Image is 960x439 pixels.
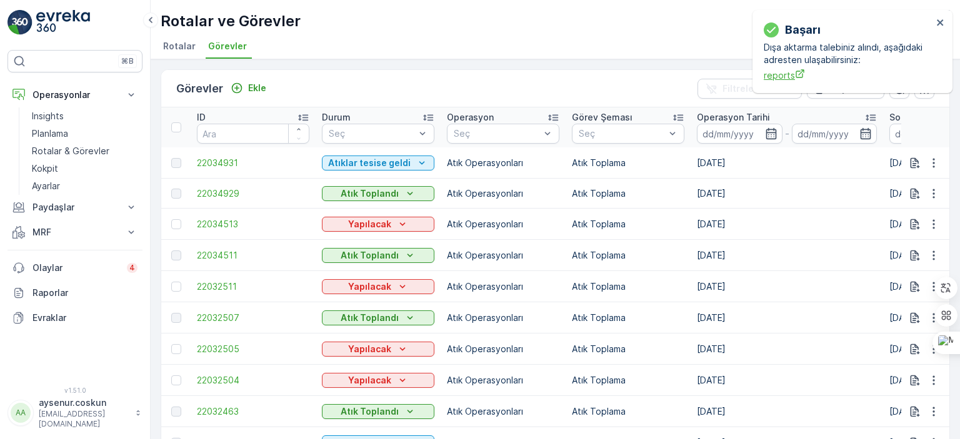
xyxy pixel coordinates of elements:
img: logo [7,10,32,35]
p: Atık Toplama [572,312,684,324]
p: MRF [32,226,117,239]
p: Seç [454,127,540,140]
p: Atık Operasyonları [447,187,559,200]
p: Atık Toplandı [341,187,399,200]
p: Rotalar & Görevler [32,145,109,157]
button: Yapılacak [322,342,434,357]
div: AA [11,403,31,423]
a: Rotalar & Görevler [27,142,142,160]
p: Atık Toplandı [341,312,399,324]
p: Atık Operasyonları [447,312,559,324]
div: Toggle Row Selected [171,219,181,229]
div: Toggle Row Selected [171,189,181,199]
a: 22032504 [197,374,309,387]
a: 22032507 [197,312,309,324]
a: reports [764,69,932,82]
a: Planlama [27,125,142,142]
a: Evraklar [7,305,142,330]
a: 22032505 [197,343,309,355]
a: 22034513 [197,218,309,230]
a: 22032463 [197,405,309,418]
p: Yapılacak [348,374,391,387]
p: Atık Toplama [572,374,684,387]
button: Atık Toplandı [322,310,434,325]
a: Ayarlar [27,177,142,195]
button: Atık Toplandı [322,248,434,263]
p: Insights [32,110,64,122]
p: Atık Operasyonları [447,374,559,387]
p: Kokpit [32,162,58,175]
a: 22034931 [197,157,309,169]
p: ID [197,111,206,124]
p: Atık Operasyonları [447,405,559,418]
button: Ekle [226,81,271,96]
p: Seç [329,127,415,140]
div: Toggle Row Selected [171,313,181,323]
p: Atık Operasyonları [447,157,559,169]
p: Atık Operasyonları [447,343,559,355]
div: Toggle Row Selected [171,407,181,417]
button: AAaysenur.coskun[EMAIL_ADDRESS][DOMAIN_NAME] [7,397,142,429]
p: Görevler [176,80,223,97]
p: Atık Operasyonları [447,249,559,262]
p: Atıklar tesise geldi [328,157,411,169]
p: Operasyon [447,111,494,124]
a: 22034511 [197,249,309,262]
a: 22034929 [197,187,309,200]
p: başarı [785,21,821,39]
p: ⌘B [121,56,134,66]
input: dd/mm/yyyy [697,124,782,144]
p: Atık Toplama [572,187,684,200]
p: Yapılacak [348,280,391,293]
p: Ekle [248,82,266,94]
p: aysenur.coskun [39,397,129,409]
a: Olaylar4 [7,255,142,280]
button: Atık Toplandı [322,404,434,419]
div: Toggle Row Selected [171,158,181,168]
a: Raporlar [7,280,142,305]
p: Atık Toplama [572,218,684,230]
td: [DATE] [691,365,883,396]
input: Ara [197,124,309,144]
p: Operasyonlar [32,89,117,101]
div: Toggle Row Selected [171,282,181,292]
p: Atık Toplama [572,280,684,293]
p: Filtreleri temizle [722,82,794,95]
td: [DATE] [691,271,883,302]
td: [DATE] [691,209,883,240]
p: Evraklar [32,312,137,324]
p: Ayarlar [32,180,60,192]
div: Toggle Row Selected [171,344,181,354]
td: [DATE] [691,333,883,365]
td: [DATE] [691,179,883,209]
button: Paydaşlar [7,195,142,220]
a: Insights [27,107,142,125]
p: Atık Toplandı [341,249,399,262]
button: MRF [7,220,142,245]
img: logo_light-DOdMpM7g.png [36,10,90,35]
p: Planlama [32,127,68,140]
p: Operasyon Tarihi [697,111,770,124]
button: Filtreleri temizle [697,79,802,99]
span: Görevler [208,40,247,52]
p: Dışa aktarma talebiniz alındı, aşağıdaki adresten ulaşabilirsiniz: [764,41,932,66]
td: [DATE] [691,302,883,333]
span: 22032511 [197,280,309,293]
p: Son Tarih [889,111,929,124]
p: [EMAIL_ADDRESS][DOMAIN_NAME] [39,409,129,429]
p: Rotalar ve Görevler [161,11,301,31]
p: Görev Şeması [572,111,632,124]
p: 4 [129,263,135,273]
div: Toggle Row Selected [171,375,181,385]
p: Atık Toplama [572,157,684,169]
button: Operasyonlar [7,82,142,107]
p: Atık Toplama [572,249,684,262]
p: Atık Operasyonları [447,280,559,293]
p: Raporlar [32,287,137,299]
button: Atık Toplandı [322,186,434,201]
p: Seç [579,127,665,140]
td: [DATE] [691,147,883,179]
